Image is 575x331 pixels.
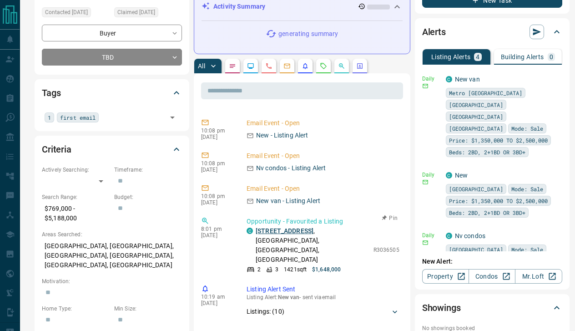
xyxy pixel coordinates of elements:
[469,269,515,284] a: Condos
[42,82,182,104] div: Tags
[42,230,182,239] p: Areas Searched:
[256,226,369,265] p: , [GEOGRAPHIC_DATA], [GEOGRAPHIC_DATA], [GEOGRAPHIC_DATA]
[247,62,254,70] svg: Lead Browsing Activity
[449,100,503,109] span: [GEOGRAPHIC_DATA]
[48,113,51,122] span: 1
[201,127,233,134] p: 10:08 pm
[42,138,182,160] div: Criteria
[422,269,469,284] a: Property
[283,62,291,70] svg: Emails
[449,208,525,217] span: Beds: 2BD, 2+1BD OR 3BD+
[60,113,96,122] span: first email
[422,179,429,185] svg: Email
[455,232,485,239] a: Nv condos
[422,21,562,43] div: Alerts
[511,184,543,194] span: Mode: Sale
[265,62,272,70] svg: Calls
[201,300,233,306] p: [DATE]
[213,2,265,11] p: Activity Summary
[449,124,503,133] span: [GEOGRAPHIC_DATA]
[422,257,562,266] p: New Alert:
[511,124,543,133] span: Mode: Sale
[275,265,278,274] p: 3
[455,172,468,179] a: New
[550,54,553,60] p: 0
[256,227,313,234] a: [STREET_ADDRESS]
[312,265,341,274] p: $1,648,000
[256,196,320,206] p: New van - Listing Alert
[247,217,399,226] p: Opportunity - Favourited a Listing
[201,226,233,232] p: 8:01 pm
[511,245,543,254] span: Mode: Sale
[356,62,363,70] svg: Agent Actions
[449,184,503,194] span: [GEOGRAPHIC_DATA]
[201,167,233,173] p: [DATE]
[449,136,548,145] span: Price: $1,350,000 TO $2,500,000
[449,245,503,254] span: [GEOGRAPHIC_DATA]
[377,214,403,222] button: Pin
[42,166,110,174] p: Actively Searching:
[257,265,261,274] p: 2
[449,88,522,97] span: Metro [GEOGRAPHIC_DATA]
[45,8,88,17] span: Contacted [DATE]
[166,111,179,124] button: Open
[114,166,182,174] p: Timeframe:
[42,86,61,100] h2: Tags
[422,297,562,319] div: Showings
[247,118,399,128] p: Email Event - Open
[449,196,548,205] span: Price: $1,350,000 TO $2,500,000
[278,29,338,39] p: generating summary
[422,83,429,89] svg: Email
[42,201,110,226] p: $769,000 - $5,188,000
[229,62,236,70] svg: Notes
[201,232,233,239] p: [DATE]
[247,285,399,294] p: Listing Alert Sent
[114,193,182,201] p: Budget:
[422,231,440,239] p: Daily
[42,239,182,273] p: [GEOGRAPHIC_DATA], [GEOGRAPHIC_DATA], [GEOGRAPHIC_DATA], [GEOGRAPHIC_DATA], [GEOGRAPHIC_DATA], [G...
[247,228,253,234] div: condos.ca
[42,25,182,41] div: Buyer
[198,63,205,69] p: All
[476,54,479,60] p: 4
[201,294,233,300] p: 10:19 am
[201,134,233,140] p: [DATE]
[117,8,155,17] span: Claimed [DATE]
[338,62,345,70] svg: Opportunities
[501,54,544,60] p: Building Alerts
[446,172,452,178] div: condos.ca
[247,294,399,300] p: Listing Alert : - sent via email
[422,75,440,83] p: Daily
[42,305,110,313] p: Home Type:
[247,184,399,194] p: Email Event - Open
[449,112,503,121] span: [GEOGRAPHIC_DATA]
[42,142,71,157] h2: Criteria
[515,269,562,284] a: Mr.Loft
[446,233,452,239] div: condos.ca
[247,151,399,161] p: Email Event - Open
[302,62,309,70] svg: Listing Alerts
[42,193,110,201] p: Search Range:
[422,25,446,39] h2: Alerts
[278,294,300,300] span: New van
[256,131,308,140] p: New - Listing Alert
[455,76,480,83] a: New van
[256,163,326,173] p: Nv condos - Listing Alert
[247,307,284,316] p: Listings: ( 10 )
[201,160,233,167] p: 10:08 pm
[114,305,182,313] p: Min Size:
[422,300,461,315] h2: Showings
[284,265,307,274] p: 1421 sqft
[42,277,182,285] p: Motivation:
[431,54,471,60] p: Listing Alerts
[449,148,525,157] span: Beds: 2BD, 2+1BD OR 3BD+
[201,193,233,199] p: 10:08 pm
[320,62,327,70] svg: Requests
[42,49,182,66] div: TBD
[114,7,182,20] div: Thu Jul 17 2025
[373,246,399,254] p: R3036505
[422,171,440,179] p: Daily
[422,239,429,246] svg: Email
[201,199,233,206] p: [DATE]
[446,76,452,82] div: condos.ca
